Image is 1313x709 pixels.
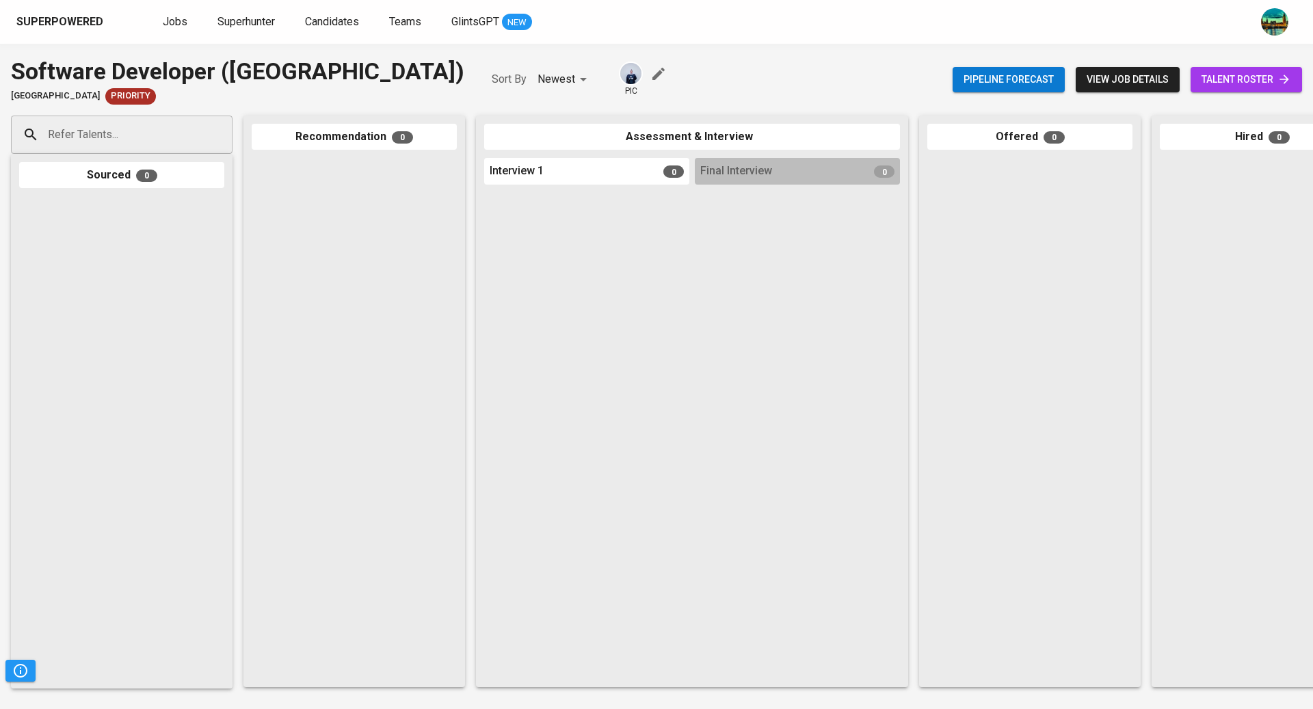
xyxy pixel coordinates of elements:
a: Superpoweredapp logo [16,12,124,32]
a: Candidates [305,14,362,31]
span: talent roster [1202,71,1291,88]
span: Superhunter [217,15,275,28]
img: a5d44b89-0c59-4c54-99d0-a63b29d42bd3.jpg [1261,8,1288,36]
div: Superpowered [16,14,103,30]
a: Jobs [163,14,190,31]
button: Pipeline forecast [953,67,1065,92]
a: Superhunter [217,14,278,31]
p: Sort By [492,71,527,88]
a: talent roster [1191,67,1302,92]
span: Candidates [305,15,359,28]
span: 0 [874,165,894,178]
span: 0 [1269,131,1290,144]
span: Jobs [163,15,187,28]
div: pic [619,62,643,97]
span: Final Interview [700,163,772,179]
div: New Job received from Demand Team [105,88,156,105]
a: Teams [389,14,424,31]
span: Interview 1 [490,163,544,179]
a: GlintsGPT NEW [451,14,532,31]
span: NEW [502,16,532,29]
div: Recommendation [252,124,457,150]
button: Pipeline Triggers [5,660,36,682]
span: Priority [105,90,156,103]
div: Sourced [19,162,224,189]
div: Assessment & Interview [484,124,900,150]
div: Offered [927,124,1132,150]
button: view job details [1076,67,1180,92]
span: [GEOGRAPHIC_DATA] [11,90,100,103]
span: view job details [1087,71,1169,88]
img: annisa@glints.com [620,63,641,84]
span: 0 [392,131,413,144]
span: 0 [663,165,684,178]
div: Newest [538,67,592,92]
span: Pipeline forecast [964,71,1054,88]
button: Open [225,133,228,136]
div: Software Developer ([GEOGRAPHIC_DATA]) [11,55,464,88]
p: Newest [538,71,575,88]
img: app logo [106,12,124,32]
span: 0 [136,170,157,182]
span: 0 [1044,131,1065,144]
span: Teams [389,15,421,28]
span: GlintsGPT [451,15,499,28]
